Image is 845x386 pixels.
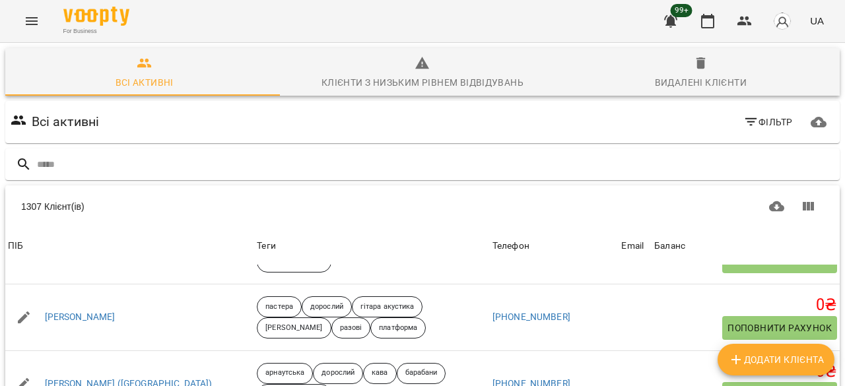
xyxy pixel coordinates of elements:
span: Поповнити рахунок [727,320,832,336]
div: арнаутська [257,363,313,384]
button: UA [805,9,829,33]
img: avatar_s.png [773,12,792,30]
div: Теги [257,238,487,254]
div: разові [331,317,371,338]
div: Телефон [492,238,529,254]
div: 1307 Клієнт(ів) [21,200,422,213]
div: Table Toolbar [5,185,840,228]
span: Телефон [492,238,617,254]
a: [PHONE_NUMBER] [492,311,570,322]
p: арнаутська [265,368,304,379]
span: Фільтр [743,114,793,130]
p: платформа [379,323,417,334]
span: For Business [63,27,129,36]
a: [PERSON_NAME] [45,311,116,324]
span: ПІБ [8,238,252,254]
p: дорослий [310,302,343,313]
p: кава [372,368,388,379]
h5: 0 ₴ [654,362,837,382]
div: Sort [654,238,685,254]
span: UA [810,14,824,28]
h6: Всі активні [32,112,100,132]
div: Sort [8,238,23,254]
button: Завантажити CSV [761,191,793,222]
div: [PERSON_NAME] [257,317,331,338]
button: Показати колонки [792,191,824,222]
div: Sort [492,238,529,254]
p: пастера [265,302,293,313]
div: дорослий [313,363,363,384]
div: кава [363,363,396,384]
div: Клієнти з низьким рівнем відвідувань [321,75,524,90]
div: пастера [257,296,302,317]
img: Voopty Logo [63,7,129,26]
div: платформа [370,317,426,338]
p: гітара акустика [360,302,415,313]
div: барабани [397,363,446,384]
div: Баланс [654,238,685,254]
span: Додати клієнта [728,352,824,368]
button: Додати клієнта [718,344,834,375]
p: барабани [405,368,438,379]
p: дорослий [321,368,355,379]
div: ПІБ [8,238,23,254]
p: разові [340,323,362,334]
p: [PERSON_NAME] [265,323,322,334]
div: Email [621,238,644,254]
div: Видалені клієнти [655,75,747,90]
h5: 0 ₴ [654,295,837,315]
button: Фільтр [738,110,798,134]
button: Поповнити рахунок [722,316,837,340]
button: Menu [16,5,48,37]
span: Email [621,238,649,254]
div: Sort [621,238,644,254]
div: Всі активні [116,75,174,90]
div: гітара акустика [352,296,423,317]
div: дорослий [302,296,352,317]
span: Баланс [654,238,837,254]
span: 99+ [671,4,693,17]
